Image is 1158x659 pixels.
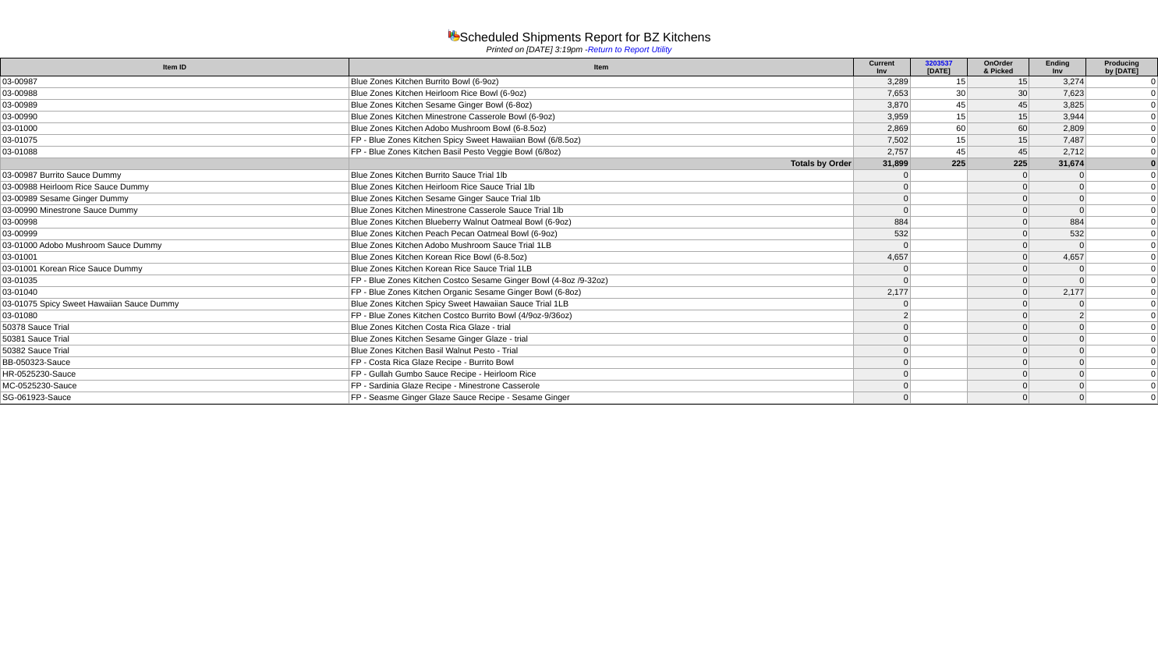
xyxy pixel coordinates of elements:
td: Blue Zones Kitchen Costa Rica Glaze - trial [349,322,854,334]
td: 03-00999 [1,229,349,240]
td: 0 [1029,369,1086,381]
td: 0 [1029,299,1086,310]
th: OnOrder & Picked [968,58,1029,76]
td: 884 [1029,217,1086,229]
td: 0 [1086,381,1158,392]
td: 15 [968,135,1029,147]
td: 3,289 [854,76,911,88]
td: 0 [1086,205,1158,217]
td: 03-01000 [1,123,349,135]
td: 0 [854,392,911,404]
td: 15 [910,76,968,88]
td: FP - Sardinia Glaze Recipe - Minestrone Casserole [349,381,854,392]
td: 15 [910,135,968,147]
td: 0 [854,264,911,275]
td: 15 [968,76,1029,88]
td: 0 [1086,158,1158,170]
td: 0 [1029,357,1086,369]
td: 0 [968,357,1029,369]
td: 2,809 [1029,123,1086,135]
td: 0 [1029,182,1086,193]
td: 03-01000 Adobo Mushroom Sauce Dummy [1,240,349,252]
td: Blue Zones Kitchen Burrito Bowl (6-9oz) [349,76,854,88]
td: Blue Zones Kitchen Spicy Sweet Hawaiian Sauce Trial 1LB [349,299,854,310]
td: 0 [1029,205,1086,217]
th: Item ID [1,58,349,76]
td: 0 [968,369,1029,381]
td: 30 [910,88,968,100]
td: 0 [854,381,911,392]
td: 03-00990 [1,112,349,123]
td: 03-00998 [1,217,349,229]
td: 0 [968,345,1029,357]
td: 0 [1086,287,1158,299]
td: 0 [1086,182,1158,193]
td: 2 [854,310,911,322]
td: 0 [1086,123,1158,135]
td: 03-00989 Sesame Ginger Dummy [1,193,349,205]
td: 31,674 [1029,158,1086,170]
td: 0 [1029,170,1086,182]
td: 0 [1086,240,1158,252]
td: FP - Blue Zones Kitchen Costco Burrito Bowl (4/9oz-9/36oz) [349,310,854,322]
td: 0 [1086,310,1158,322]
td: Blue Zones Kitchen Adobo Mushroom Bowl (6-8.5oz) [349,123,854,135]
td: 0 [1029,275,1086,287]
td: 0 [968,264,1029,275]
td: 0 [1086,322,1158,334]
td: 60 [968,123,1029,135]
td: 0 [854,193,911,205]
td: 0 [1029,334,1086,345]
td: 0 [1086,112,1158,123]
td: 03-01035 [1,275,349,287]
td: Blue Zones Kitchen Sesame Ginger Glaze - trial [349,334,854,345]
td: 15 [968,112,1029,123]
td: 50382 Sauce Trial [1,345,349,357]
td: SG-061923-Sauce [1,392,349,404]
td: 0 [968,182,1029,193]
td: Blue Zones Kitchen Heirloom Rice Bowl (6-9oz) [349,88,854,100]
td: 0 [1086,100,1158,112]
td: 0 [968,381,1029,392]
td: 03-00987 Burrito Sauce Dummy [1,170,349,182]
td: 31,899 [854,158,911,170]
td: 0 [854,334,911,345]
td: 50381 Sauce Trial [1,334,349,345]
td: FP - Blue Zones Kitchen Organic Sesame Ginger Bowl (6-8oz) [349,287,854,299]
td: 7,653 [854,88,911,100]
td: 0 [1029,392,1086,404]
td: 45 [910,147,968,158]
td: Blue Zones Kitchen Blueberry Walnut Oatmeal Bowl (6-9oz) [349,217,854,229]
td: 2,177 [854,287,911,299]
td: 15 [910,112,968,123]
td: 0 [968,275,1029,287]
td: HR-0525230-Sauce [1,369,349,381]
td: Blue Zones Kitchen Minestrone Casserole Bowl (6-9oz) [349,112,854,123]
td: 0 [968,229,1029,240]
td: 4,657 [1029,252,1086,264]
td: 532 [1029,229,1086,240]
td: 0 [1086,334,1158,345]
td: Blue Zones Kitchen Sesame Ginger Bowl (6-8oz) [349,100,854,112]
td: 03-01080 [1,310,349,322]
td: Totals by Order [349,158,854,170]
td: 45 [968,147,1029,158]
td: Blue Zones Kitchen Sesame Ginger Sauce Trial 1lb [349,193,854,205]
td: 50378 Sauce Trial [1,322,349,334]
td: 0 [1029,322,1086,334]
th: Current Inv [854,58,911,76]
td: 0 [1086,193,1158,205]
td: MC-0525230-Sauce [1,381,349,392]
td: 03-01075 [1,135,349,147]
td: 4,657 [854,252,911,264]
td: 60 [910,123,968,135]
td: 03-00987 [1,76,349,88]
td: FP - Costa Rica Glaze Recipe - Burrito Bowl [349,357,854,369]
td: Blue Zones Kitchen Minestrone Casserole Sauce Trial 1lb [349,205,854,217]
td: 884 [854,217,911,229]
td: Blue Zones Kitchen Adobo Mushroom Sauce Trial 1LB [349,240,854,252]
td: 2,757 [854,147,911,158]
td: Blue Zones Kitchen Korean Rice Sauce Trial 1LB [349,264,854,275]
th: [DATE] [910,58,968,76]
td: 30 [968,88,1029,100]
